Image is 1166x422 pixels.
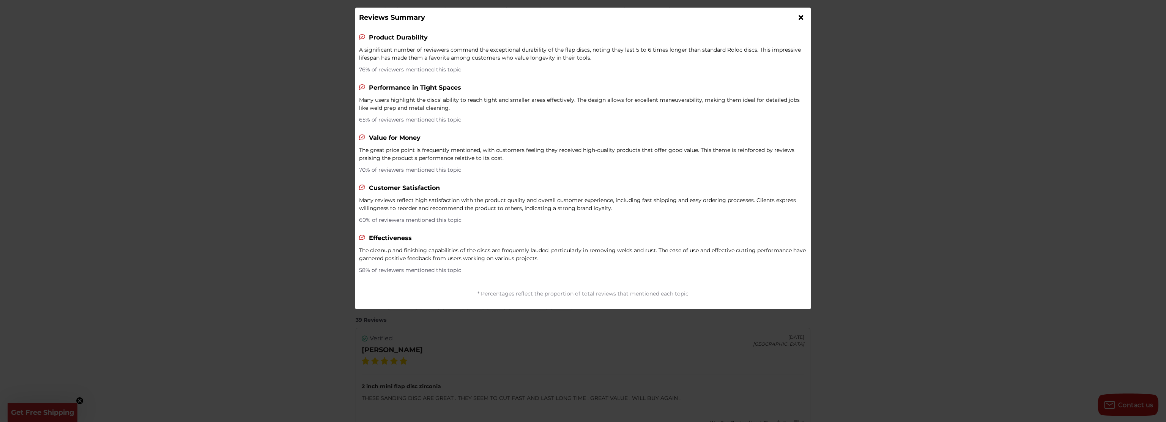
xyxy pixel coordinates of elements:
[359,216,807,224] div: 60% of reviewers mentioned this topic
[369,234,412,243] div: Effectiveness
[359,166,807,174] div: 70% of reviewers mentioned this topic
[359,46,807,62] div: A significant number of reviewers commend the exceptional durability of the flap discs, noting th...
[359,196,807,212] div: Many reviews reflect high satisfaction with the product quality and overall customer experience, ...
[369,183,440,193] div: Customer Satisfaction
[369,133,421,142] div: Value for Money
[359,66,807,74] div: 76% of reviewers mentioned this topic
[359,13,795,23] div: Reviews Summary
[359,146,807,162] div: The great price point is frequently mentioned, with customers feeling they received high-quality ...
[359,266,807,274] div: 58% of reviewers mentioned this topic
[359,282,807,305] div: * Percentages reflect the proportion of total reviews that mentioned each topic
[359,96,807,112] div: Many users highlight the discs' ability to reach tight and smaller areas effectively. The design ...
[369,33,428,42] div: Product Durability
[369,83,461,92] div: Performance in Tight Spaces
[359,116,807,124] div: 65% of reviewers mentioned this topic
[359,247,807,262] div: The cleanup and finishing capabilities of the discs are frequently lauded, particularly in removi...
